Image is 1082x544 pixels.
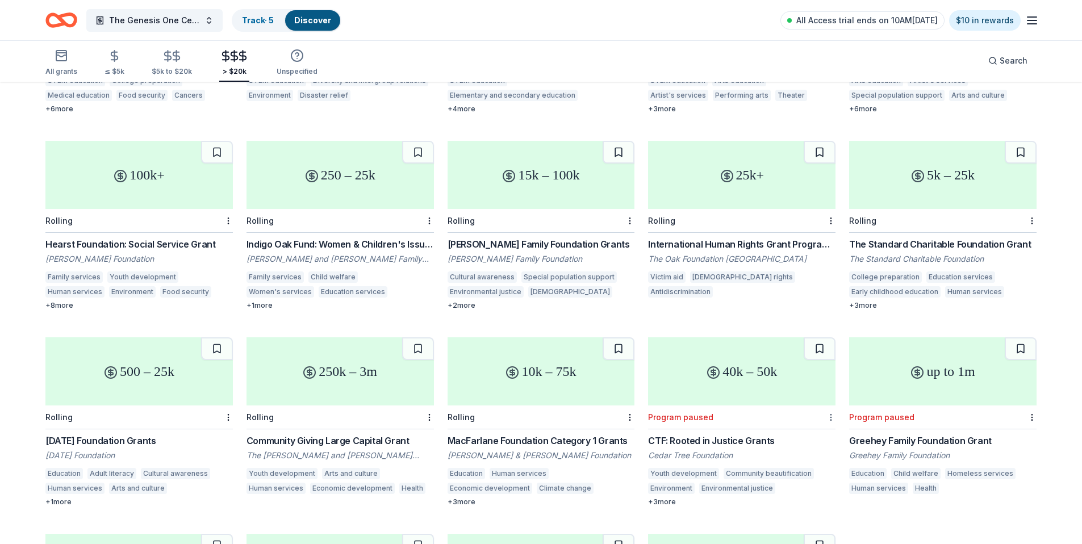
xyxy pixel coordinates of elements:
div: Child welfare [308,271,358,283]
a: 40k – 50kProgram pausedCTF: Rooted in Justice GrantsCedar Tree FoundationYouth developmentCommuni... [648,337,835,507]
div: Human services [849,483,908,494]
div: Arts and culture [322,468,380,479]
div: 100k+ [45,141,233,209]
div: [PERSON_NAME] Family Foundation [448,253,635,265]
div: Economic development [310,483,395,494]
div: Rolling [247,216,274,225]
div: [PERSON_NAME] Foundation [45,253,233,265]
div: + 3 more [648,497,835,507]
div: Homeless services [945,468,1016,479]
div: 15k – 100k [448,141,635,209]
a: Discover [294,15,331,25]
div: + 4 more [448,104,635,114]
div: Rolling [45,216,73,225]
div: Cultural awareness [448,271,517,283]
div: Education [448,468,485,479]
div: [DATE] Foundation [45,450,233,461]
div: Community beautification [724,468,814,479]
div: $5k to $20k [152,67,192,76]
div: Human services [945,286,1004,298]
button: > $20k [219,45,249,82]
div: Climate change [537,483,594,494]
div: Food security [116,90,168,101]
div: Special population support [849,90,945,101]
div: Early childhood education [849,286,941,298]
div: + 2 more [448,301,635,310]
div: Arts and culture [109,483,167,494]
div: + 6 more [45,104,233,114]
div: 500 – 25k [45,337,233,405]
div: Environmental justice [699,483,775,494]
div: + 8 more [45,301,233,310]
div: Greehey Family Foundation [849,450,1037,461]
div: Health [399,483,425,494]
button: Search [979,49,1037,72]
div: Arts and culture [949,90,1007,101]
button: Unspecified [277,44,318,82]
div: Economic development [448,483,532,494]
div: Environment [648,483,695,494]
div: ≤ $5k [105,67,124,76]
span: Search [1000,54,1027,68]
a: 250k – 3mRollingCommunity Giving Large Capital GrantThe [PERSON_NAME] and [PERSON_NAME] Family Fo... [247,337,434,497]
div: Greehey Family Foundation Grant [849,434,1037,447]
div: Human services [45,483,105,494]
div: + 3 more [448,497,635,507]
div: Human services [45,286,105,298]
a: 500 – 25kRolling[DATE] Foundation Grants[DATE] FoundationEducationAdult literacyCultural awarenes... [45,337,233,507]
div: All grants [45,67,77,76]
div: Education services [319,286,387,298]
div: Rolling [448,216,475,225]
div: Community Giving Large Capital Grant [247,434,434,447]
button: All grants [45,44,77,82]
div: Cultural awareness [141,468,210,479]
div: + 6 more [849,104,1037,114]
a: Home [45,7,77,34]
div: Victim aid [648,271,686,283]
div: Rolling [45,412,73,422]
div: The [PERSON_NAME] and [PERSON_NAME] Family Foundation [247,450,434,461]
div: [DEMOGRAPHIC_DATA] [528,286,612,298]
button: $5k to $20k [152,45,192,82]
div: Youth development [247,468,318,479]
span: All Access trial ends on 10AM[DATE] [796,14,938,27]
div: Antidiscrimination [648,286,713,298]
div: Special population support [521,271,617,283]
div: The Oak Foundation [GEOGRAPHIC_DATA] [648,253,835,265]
div: Youth development [648,468,719,479]
div: Environment [247,90,293,101]
div: [PERSON_NAME] Family Foundation Grants [448,237,635,251]
div: Cedar Tree Foundation [648,450,835,461]
div: MacFarlane Foundation Category 1 Grants [448,434,635,447]
a: All Access trial ends on 10AM[DATE] [780,11,945,30]
div: Health [913,483,939,494]
div: Theater [775,90,807,101]
div: Elementary and secondary education [448,90,578,101]
div: Education services [926,271,995,283]
a: Track· 5 [242,15,274,25]
div: Rolling [247,412,274,422]
div: Rolling [849,216,876,225]
div: Human services [247,483,306,494]
a: 5k – 25kRollingThe Standard Charitable Foundation GrantThe Standard Charitable FoundationCollege ... [849,141,1037,310]
a: 10k – 75kRollingMacFarlane Foundation Category 1 Grants[PERSON_NAME] & [PERSON_NAME] FoundationEd... [448,337,635,507]
div: Child welfare [891,468,941,479]
div: Family services [45,271,103,283]
div: 40k – 50k [648,337,835,405]
div: Rolling [648,216,675,225]
a: 25k+RollingInternational Human Rights Grant ProgrammeThe Oak Foundation [GEOGRAPHIC_DATA]Victim a... [648,141,835,301]
span: The Genesis One Center Launch [109,14,200,27]
div: The Standard Charitable Foundation Grant [849,237,1037,251]
div: Unspecified [277,67,318,76]
div: + 1 more [45,497,233,507]
div: [DATE] Foundation Grants [45,434,233,447]
div: + 3 more [648,104,835,114]
div: Family services [247,271,304,283]
div: Women's services [247,286,314,298]
div: College preparation [849,271,922,283]
div: Artist's services [648,90,708,101]
div: International Human Rights Grant Programme [648,237,835,251]
div: [PERSON_NAME] & [PERSON_NAME] Foundation [448,450,635,461]
div: Disaster relief [298,90,350,101]
div: Hearst Foundation: Social Service Grant [45,237,233,251]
